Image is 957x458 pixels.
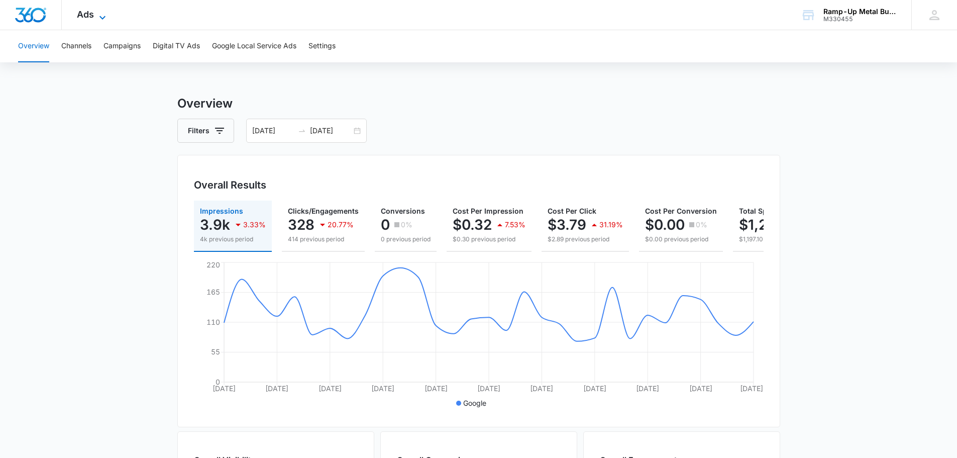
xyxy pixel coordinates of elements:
span: swap-right [298,127,306,135]
p: $3.79 [548,217,586,233]
p: 7.53% [505,221,525,228]
p: 0 previous period [381,235,431,244]
span: Conversions [381,207,425,215]
tspan: [DATE] [636,384,659,393]
tspan: [DATE] [265,384,288,393]
p: 31.19% [599,221,623,228]
p: $0.00 previous period [645,235,717,244]
tspan: [DATE] [740,384,763,393]
tspan: [DATE] [689,384,712,393]
p: 0% [696,221,707,228]
tspan: 165 [206,288,220,296]
h3: Overall Results [194,177,266,193]
tspan: [DATE] [530,384,553,393]
p: 328 [288,217,314,233]
span: Clicks/Engagements [288,207,359,215]
button: Digital TV Ads [153,30,200,62]
button: Channels [61,30,91,62]
tspan: [DATE] [212,384,236,393]
div: account id [823,16,897,23]
tspan: [DATE] [371,384,394,393]
span: Total Spend [739,207,780,215]
p: 20.77% [328,221,354,228]
tspan: [DATE] [477,384,500,393]
button: Campaigns [103,30,141,62]
button: Filters [177,119,234,143]
p: 0% [401,221,412,228]
tspan: [DATE] [318,384,341,393]
div: account name [823,8,897,16]
span: Ads [77,9,94,20]
tspan: [DATE] [583,384,606,393]
span: to [298,127,306,135]
span: Impressions [200,207,243,215]
tspan: 55 [211,347,220,356]
p: $0.00 [645,217,685,233]
p: $2.89 previous period [548,235,623,244]
p: 3.9k [200,217,230,233]
p: 4k previous period [200,235,266,244]
span: Cost Per Click [548,207,596,215]
button: Google Local Service Ads [212,30,296,62]
input: Start date [252,125,294,136]
tspan: [DATE] [424,384,447,393]
tspan: 0 [216,378,220,386]
p: 414 previous period [288,235,359,244]
p: 0 [381,217,390,233]
tspan: 110 [206,318,220,326]
p: Google [463,398,486,408]
p: 3.33% [243,221,266,228]
button: Overview [18,30,49,62]
p: $1,244.30 [739,217,808,233]
span: Cost Per Impression [453,207,523,215]
input: End date [310,125,352,136]
button: Settings [308,30,336,62]
p: $1,197.10 previous period [739,235,843,244]
span: Cost Per Conversion [645,207,717,215]
h3: Overview [177,95,780,113]
tspan: 220 [206,260,220,269]
p: $0.30 previous period [453,235,525,244]
p: $0.32 [453,217,492,233]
